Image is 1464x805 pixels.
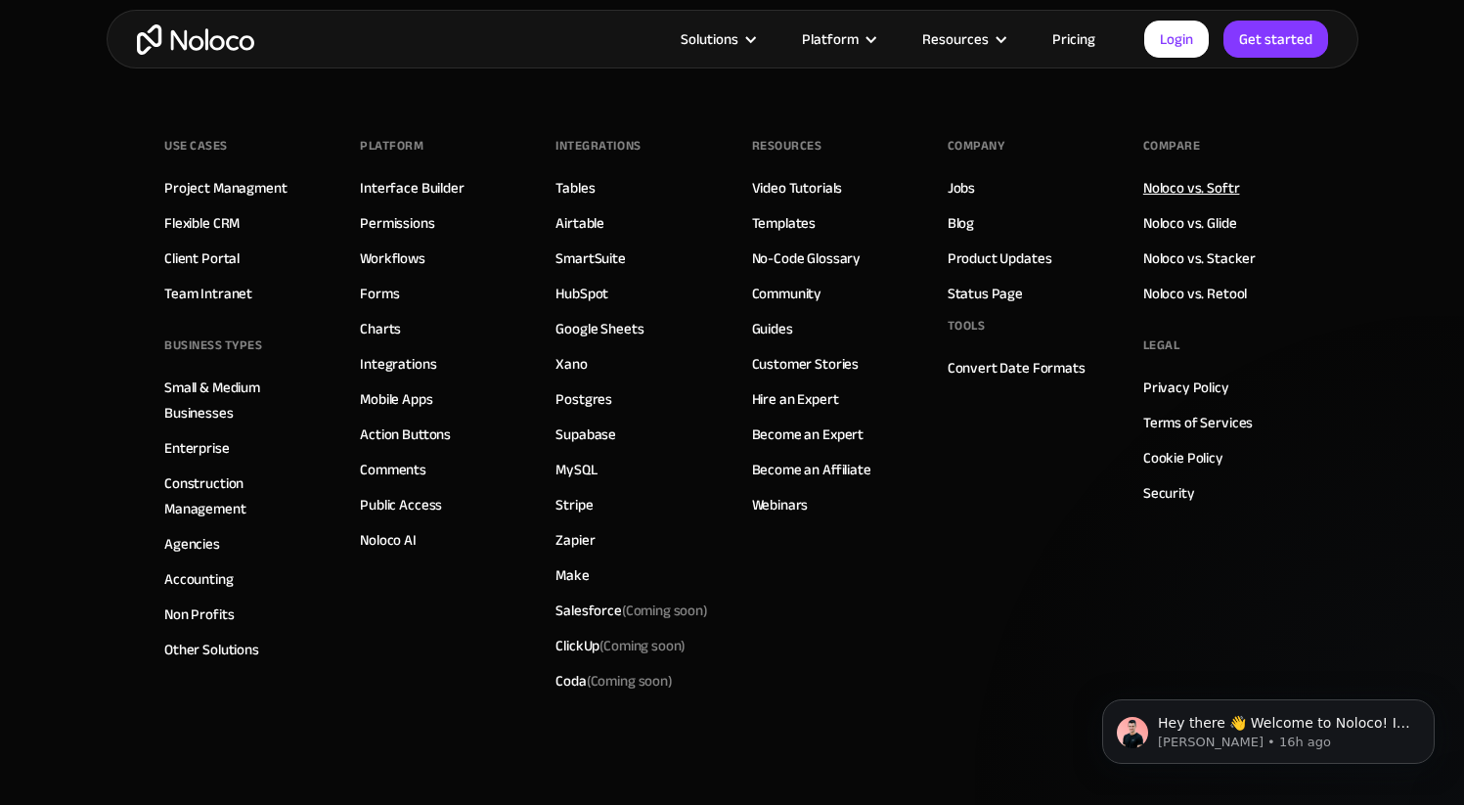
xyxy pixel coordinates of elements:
a: Mobile Apps [360,386,432,412]
a: Templates [752,210,817,236]
div: Company [948,131,1005,160]
a: Noloco vs. Softr [1143,175,1240,201]
div: Platform [777,26,898,52]
a: Construction Management [164,470,321,521]
a: Guides [752,316,793,341]
iframe: Intercom notifications message [1073,658,1464,795]
a: Public Access [360,492,442,517]
a: Cookie Policy [1143,445,1223,470]
div: Legal [1143,331,1180,360]
div: BUSINESS TYPES [164,331,262,360]
div: Salesforce [555,598,708,623]
span: (Coming soon) [599,632,686,659]
a: Zapier [555,527,595,553]
div: Coda [555,668,672,693]
div: Platform [802,26,859,52]
a: HubSpot [555,281,608,306]
a: Convert Date Formats [948,355,1086,380]
div: Solutions [656,26,777,52]
a: Blog [948,210,974,236]
a: Permissions [360,210,434,236]
a: Customer Stories [752,351,860,377]
a: Tables [555,175,595,201]
a: No-Code Glossary [752,246,862,271]
a: Airtable [555,210,604,236]
a: Agencies [164,531,220,557]
a: Interface Builder [360,175,464,201]
a: Other Solutions [164,637,259,662]
a: Enterprise [164,435,230,461]
a: Terms of Services [1143,410,1253,435]
a: Integrations [360,351,436,377]
a: Supabase [555,422,616,447]
a: Pricing [1028,26,1120,52]
a: Noloco vs. Retool [1143,281,1247,306]
a: Postgres [555,386,612,412]
div: Solutions [681,26,738,52]
a: Become an Affiliate [752,457,871,482]
a: Xano [555,351,587,377]
a: Forms [360,281,399,306]
div: Tools [948,311,986,340]
a: MySQL [555,457,597,482]
a: Privacy Policy [1143,375,1229,400]
a: home [137,24,254,55]
span: (Coming soon) [622,597,708,624]
a: Get started [1223,21,1328,58]
a: Project Managment [164,175,287,201]
a: Stripe [555,492,593,517]
a: Webinars [752,492,809,517]
div: Compare [1143,131,1201,160]
a: Noloco vs. Stacker [1143,246,1256,271]
a: Jobs [948,175,975,201]
div: Resources [922,26,989,52]
div: ClickUp [555,633,686,658]
a: Video Tutorials [752,175,843,201]
a: Google Sheets [555,316,643,341]
span: (Coming soon) [587,667,673,694]
a: Community [752,281,822,306]
a: Comments [360,457,426,482]
a: Hire an Expert [752,386,839,412]
div: Use Cases [164,131,228,160]
a: Noloco AI [360,527,417,553]
a: Login [1144,21,1209,58]
a: Charts [360,316,401,341]
a: Flexible CRM [164,210,240,236]
div: Platform [360,131,423,160]
a: Team Intranet [164,281,252,306]
a: Client Portal [164,246,240,271]
a: Status Page [948,281,1023,306]
a: Workflows [360,246,425,271]
div: INTEGRATIONS [555,131,641,160]
a: Make [555,562,589,588]
a: Noloco vs. Glide [1143,210,1237,236]
div: Resources [752,131,822,160]
div: Resources [898,26,1028,52]
a: Action Buttons [360,422,451,447]
a: SmartSuite [555,246,626,271]
a: Small & Medium Businesses [164,375,321,425]
a: Product Updates [948,246,1052,271]
a: Security [1143,480,1195,506]
a: Accounting [164,566,234,592]
a: Non Profits [164,602,234,627]
a: Become an Expert [752,422,865,447]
